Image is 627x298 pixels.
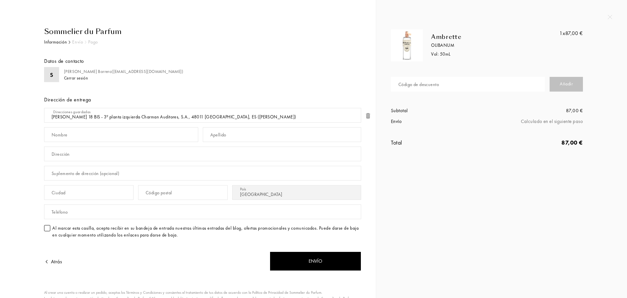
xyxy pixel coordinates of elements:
[52,170,119,177] div: Suplemento de dirección (opcional)
[487,107,583,114] div: 87,00 €
[69,41,71,44] img: arr_black.svg
[431,42,551,49] div: Olibanum
[550,77,583,92] div: Añadir
[64,68,183,75] div: [PERSON_NAME] Barrero ( [EMAIL_ADDRESS][DOMAIN_NAME] )
[365,113,371,119] img: trash.png
[487,138,583,147] div: 87,00 €
[52,209,68,216] div: Teléfono
[210,131,226,138] div: Apellido
[44,259,49,264] img: arrow.png
[52,151,70,158] div: Dirección
[44,258,62,266] div: Atrás
[85,41,87,44] img: arr_grey.svg
[52,131,68,138] div: Nombre
[431,33,551,41] div: Ambrette
[44,54,84,69] div: Datos de contacto
[146,189,172,196] div: Código postal
[393,31,421,60] img: 37HW67EFXT.png
[53,109,91,115] div: Direcciones guardadas
[608,15,612,19] img: quit_onboard.svg
[72,39,83,45] div: Envío
[88,39,98,45] div: Pago
[44,39,67,45] div: Información
[44,26,361,37] div: Sommelier du Parfum
[44,96,361,104] div: Dirección de entrega
[559,29,583,37] div: 87,00 €
[487,118,583,125] div: Calculado en el siguiente paso
[431,51,551,58] div: Vol: 50 mL
[391,107,487,114] div: Subtotal
[559,30,565,37] span: 1x
[391,118,487,125] div: Envío
[50,70,53,79] div: S
[64,75,88,81] div: Cerrar sesión
[240,186,246,192] div: País
[398,81,439,88] div: Código de descuento
[52,225,361,238] div: Al marcar esta casilla, acepta recibir en su bandeja de entrada nuestras últimas entradas del blo...
[52,189,66,196] div: Ciudad
[391,138,487,147] div: Total
[270,252,361,271] div: Envío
